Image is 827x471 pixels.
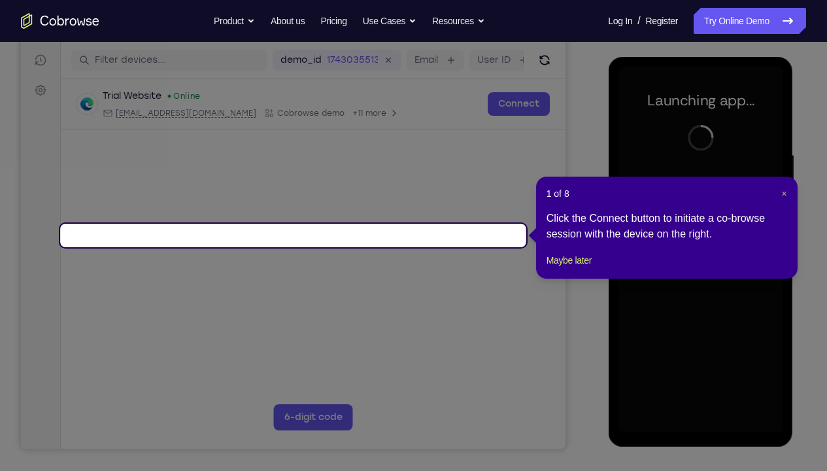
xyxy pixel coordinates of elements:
[260,43,301,56] label: demo_id
[256,97,324,108] span: Cobrowse demo
[82,97,235,108] div: Email
[456,43,490,56] label: User ID
[608,8,632,34] a: Log In
[243,97,324,108] div: App
[646,8,678,34] a: Register
[467,82,529,105] a: Connect
[547,187,569,200] span: 1 of 8
[331,97,365,108] span: +11 more
[74,43,239,56] input: Filter devices...
[432,8,485,34] button: Resources
[637,13,640,29] span: /
[547,211,787,242] div: Click the Connect button to initiate a co-browse session with the device on the right.
[781,187,786,200] button: Close Tour
[513,39,534,60] button: Refresh
[146,80,180,91] div: Online
[95,97,235,108] span: web@example.com
[694,8,806,34] a: Try Online Demo
[147,84,150,87] div: New devices found.
[253,394,332,420] button: 6-digit code
[21,10,565,449] iframe: Agent
[547,253,592,268] button: Maybe later
[781,188,786,199] span: ×
[82,79,141,92] div: Trial Website
[271,8,305,34] a: About us
[21,13,99,29] a: Go to the home page
[394,43,417,56] label: Email
[40,69,545,119] div: Open device details
[214,8,255,34] button: Product
[363,8,416,34] button: Use Cases
[320,8,346,34] a: Pricing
